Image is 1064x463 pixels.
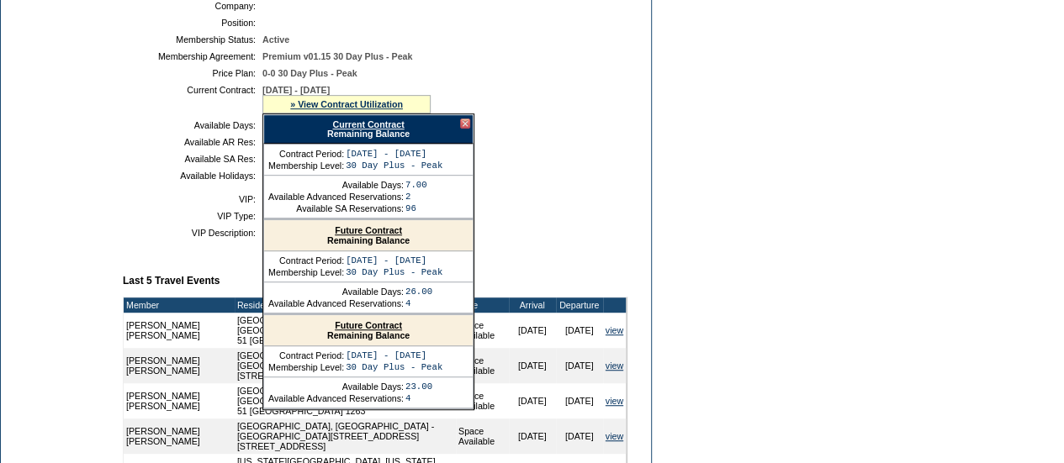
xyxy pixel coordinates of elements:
[268,298,404,308] td: Available Advanced Reservations:
[263,114,474,144] div: Remaining Balance
[346,160,442,171] td: 30 Day Plus - Peak
[235,348,456,383] td: [GEOGRAPHIC_DATA], [GEOGRAPHIC_DATA] - [GEOGRAPHIC_DATA][STREET_ADDRESS] [STREET_ADDRESS]
[124,418,235,454] td: [PERSON_NAME] [PERSON_NAME]
[123,275,220,287] b: Last 5 Travel Events
[268,255,344,266] td: Contract Period:
[268,149,344,159] td: Contract Period:
[235,297,456,313] td: Residence
[235,383,456,418] td: [GEOGRAPHIC_DATA], [GEOGRAPHIC_DATA] - [GEOGRAPHIC_DATA][STREET_ADDRESS] 51 [GEOGRAPHIC_DATA] 1263
[456,383,509,418] td: Space Available
[405,298,432,308] td: 4
[405,393,432,403] td: 4
[405,192,427,202] td: 2
[264,315,473,346] div: Remaining Balance
[456,313,509,348] td: Space Available
[509,383,556,418] td: [DATE]
[268,287,404,297] td: Available Days:
[456,348,509,383] td: Space Available
[405,287,432,297] td: 26.00
[405,203,427,213] td: 96
[335,320,402,330] a: Future Contract
[606,325,623,335] a: view
[130,194,256,204] td: VIP:
[124,297,235,313] td: Member
[509,313,556,348] td: [DATE]
[235,418,456,454] td: [GEOGRAPHIC_DATA], [GEOGRAPHIC_DATA] - [GEOGRAPHIC_DATA][STREET_ADDRESS] [STREET_ADDRESS]
[268,393,404,403] td: Available Advanced Reservations:
[405,381,432,392] td: 23.00
[262,34,289,45] span: Active
[262,51,412,61] span: Premium v01.15 30 Day Plus - Peak
[456,418,509,454] td: Space Available
[405,180,427,190] td: 7.00
[556,383,603,418] td: [DATE]
[509,418,556,454] td: [DATE]
[346,362,442,372] td: 30 Day Plus - Peak
[268,267,344,277] td: Membership Level:
[262,68,357,78] span: 0-0 30 Day Plus - Peak
[235,313,456,348] td: [GEOGRAPHIC_DATA], [GEOGRAPHIC_DATA] - [GEOGRAPHIC_DATA][STREET_ADDRESS] 51 [GEOGRAPHIC_DATA] 1171
[268,381,404,392] td: Available Days:
[130,120,256,130] td: Available Days:
[556,418,603,454] td: [DATE]
[130,1,256,11] td: Company:
[130,154,256,164] td: Available SA Res:
[556,297,603,313] td: Departure
[346,255,442,266] td: [DATE] - [DATE]
[509,348,556,383] td: [DATE]
[130,211,256,221] td: VIP Type:
[346,149,442,159] td: [DATE] - [DATE]
[509,297,556,313] td: Arrival
[124,348,235,383] td: [PERSON_NAME] [PERSON_NAME]
[124,383,235,418] td: [PERSON_NAME] [PERSON_NAME]
[332,119,404,129] a: Current Contract
[130,228,256,238] td: VIP Description:
[556,313,603,348] td: [DATE]
[130,51,256,61] td: Membership Agreement:
[556,348,603,383] td: [DATE]
[130,34,256,45] td: Membership Status:
[268,192,404,202] td: Available Advanced Reservations:
[268,362,344,372] td: Membership Level:
[262,85,330,95] span: [DATE] - [DATE]
[346,267,442,277] td: 30 Day Plus - Peak
[456,297,509,313] td: Type
[268,203,404,213] td: Available SA Reservations:
[130,68,256,78] td: Price Plan:
[130,171,256,181] td: Available Holidays:
[268,350,344,360] td: Contract Period:
[268,180,404,190] td: Available Days:
[335,225,402,235] a: Future Contract
[346,350,442,360] td: [DATE] - [DATE]
[606,396,623,406] a: view
[130,85,256,113] td: Current Contract:
[124,313,235,348] td: [PERSON_NAME] [PERSON_NAME]
[606,360,623,371] a: view
[268,160,344,171] td: Membership Level:
[130,137,256,147] td: Available AR Res:
[290,99,403,109] a: » View Contract Utilization
[264,220,473,251] div: Remaining Balance
[606,431,623,441] a: view
[130,18,256,28] td: Position:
